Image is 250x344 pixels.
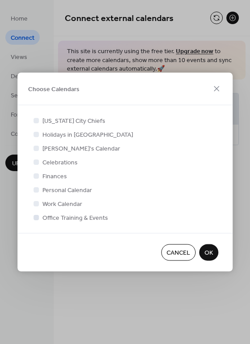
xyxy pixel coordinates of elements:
[161,244,196,261] button: Cancel
[42,117,105,126] span: [US_STATE] City Chiefs
[42,200,82,209] span: Work Calendar
[42,214,108,223] span: Office Training & Events
[167,248,190,258] span: Cancel
[28,85,79,94] span: Choose Calendars
[42,186,92,195] span: Personal Calendar
[42,144,120,154] span: [PERSON_NAME]'s Calendar
[204,248,213,258] span: OK
[42,130,133,140] span: Holidays in [GEOGRAPHIC_DATA]
[42,158,78,168] span: Celebrations
[199,244,218,261] button: OK
[42,172,67,181] span: Finances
